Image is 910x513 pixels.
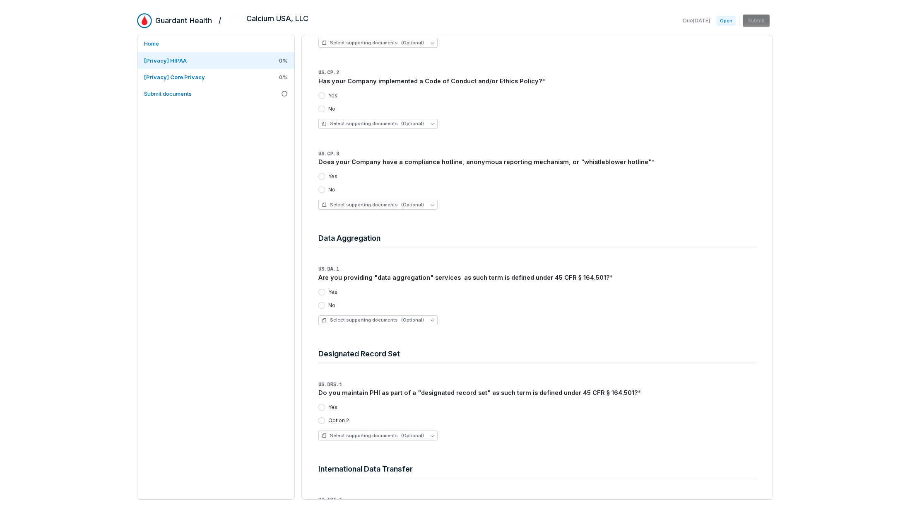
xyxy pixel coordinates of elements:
label: Yes [328,92,337,99]
span: (Optional) [401,121,424,127]
label: Option 2 [328,417,349,424]
span: Select supporting documents [322,433,424,439]
label: Yes [328,289,337,295]
span: (Optional) [401,202,424,208]
span: US.CP.3 [318,151,339,157]
span: Open [717,16,736,26]
span: US.IDT.1 [318,497,342,503]
h2: Guardant Health [155,15,212,26]
h2: Calcium USA, LLC [246,13,308,24]
span: 0 % [279,57,288,64]
a: [Privacy] HIPAA0% [137,52,294,69]
span: Due [DATE] [683,17,710,24]
span: [Privacy] HIPAA [144,57,187,64]
span: US.DRS.1 [318,382,342,388]
div: Are you providing "data aggregation" services as such term is defined under 45 CFR § 164.501? [318,273,756,282]
a: [Privacy] Core Privacy0% [137,69,294,85]
label: No [328,186,335,193]
a: Submit documents [137,85,294,102]
span: Select supporting documents [322,40,424,46]
span: Select supporting documents [322,121,424,127]
h2: / [219,13,221,26]
div: Has your Company implemented a Code of Conduct and/or Ethics Policy? [318,77,756,86]
span: Select supporting documents [322,317,424,323]
label: Yes [328,173,337,180]
span: (Optional) [401,317,424,323]
label: Yes [328,404,337,411]
a: Home [137,35,294,52]
span: Select supporting documents [322,202,424,208]
span: [Privacy] Core Privacy [144,74,205,80]
span: Submit documents [144,90,192,97]
span: US.DA.1 [318,266,339,272]
span: (Optional) [401,40,424,46]
span: (Optional) [401,433,424,439]
h4: Data Aggregation [318,233,756,244]
span: US.CP.2 [318,70,339,76]
label: No [328,302,335,309]
span: 0 % [279,73,288,81]
div: Do you maintain PHI as part of a "designated record set" as such term is defined under 45 CFR § 1... [318,388,756,397]
h4: Designated Record Set [318,348,756,359]
h4: International Data Transfer [318,464,756,474]
label: No [328,106,335,112]
div: Does your Company have a compliance hotline, anonymous reporting mechanism, or "whistleblower hot... [318,157,756,167]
